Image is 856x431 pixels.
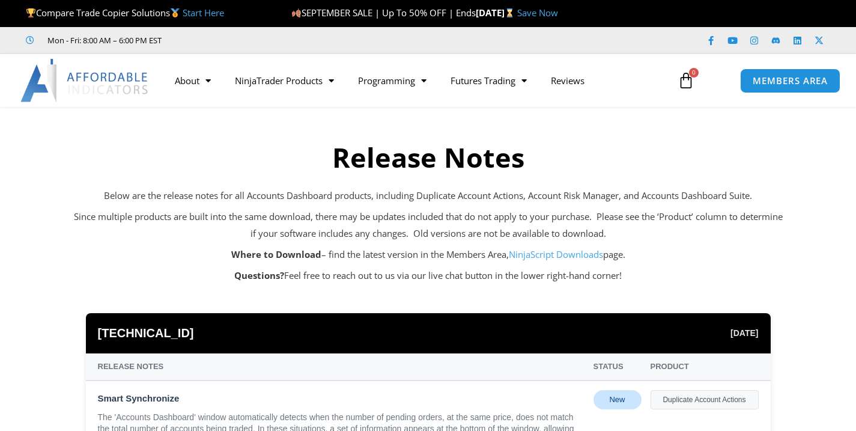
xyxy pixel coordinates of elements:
[20,59,150,102] img: LogoAI | Affordable Indicators – NinjaTrader
[183,7,224,19] a: Start Here
[539,67,596,94] a: Reviews
[74,267,783,284] p: Feel free to reach out to us via our live chat button in the lower right-hand corner!
[178,34,359,46] iframe: Customer reviews powered by Trustpilot
[98,359,584,374] div: Release Notes
[593,359,642,374] div: Status
[740,69,840,93] a: MEMBERS AREA
[74,188,783,204] p: Below are the release notes for all Accounts Dashboard products, including Duplicate Account Acti...
[171,8,180,17] img: 🥇
[74,140,783,176] h2: Release Notes
[74,209,783,242] p: Since multiple products are built into the same download, there may be updates included that do n...
[593,390,642,409] div: New
[476,7,517,19] strong: [DATE]
[98,322,194,344] span: [TECHNICAL_ID]
[163,67,668,94] nav: Menu
[223,67,346,94] a: NinjaTrader Products
[651,390,759,409] div: Duplicate Account Actions
[346,67,439,94] a: Programming
[517,7,558,19] a: Save Now
[234,269,284,281] strong: Questions?
[74,246,783,263] p: – find the latest version in the Members Area, page.
[730,325,758,341] span: [DATE]
[98,390,584,407] div: Smart Synchronize
[689,68,699,78] span: 0
[44,33,162,47] span: Mon - Fri: 8:00 AM – 6:00 PM EST
[509,248,603,260] a: NinjaScript Downloads
[163,67,223,94] a: About
[26,7,224,19] span: Compare Trade Copier Solutions
[26,8,35,17] img: 🏆
[439,67,539,94] a: Futures Trading
[660,63,712,98] a: 0
[291,7,476,19] span: SEPTEMBER SALE | Up To 50% OFF | Ends
[231,248,321,260] strong: Where to Download
[292,8,301,17] img: 🍂
[505,8,514,17] img: ⌛
[753,76,828,85] span: MEMBERS AREA
[651,359,759,374] div: Product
